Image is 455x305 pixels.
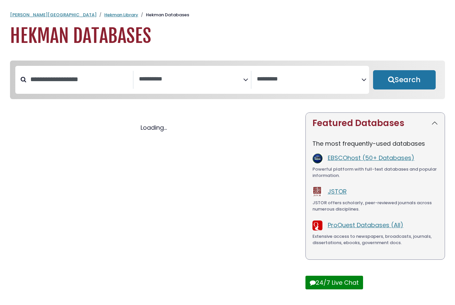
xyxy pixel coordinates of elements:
a: EBSCOhost (50+ Databases) [328,154,414,162]
textarea: Search [257,76,361,83]
h1: Hekman Databases [10,25,445,47]
li: Hekman Databases [138,12,189,18]
button: 24/7 Live Chat [305,276,363,289]
div: Extensive access to newspapers, broadcasts, journals, dissertations, ebooks, government docs. [312,233,438,246]
button: Featured Databases [306,113,445,134]
div: Powerful platform with full-text databases and popular information. [312,166,438,179]
input: Search database by title or keyword [26,74,133,85]
a: JSTOR [328,187,347,196]
div: JSTOR offers scholarly, peer-reviewed journals across numerous disciplines. [312,200,438,213]
a: Hekman Library [104,12,138,18]
a: [PERSON_NAME][GEOGRAPHIC_DATA] [10,12,97,18]
a: ProQuest Databases (All) [328,221,403,229]
button: Submit for Search Results [373,70,436,89]
textarea: Search [139,76,243,83]
nav: breadcrumb [10,12,445,18]
nav: Search filters [10,61,445,99]
p: The most frequently-used databases [312,139,438,148]
div: Loading... [10,123,297,132]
